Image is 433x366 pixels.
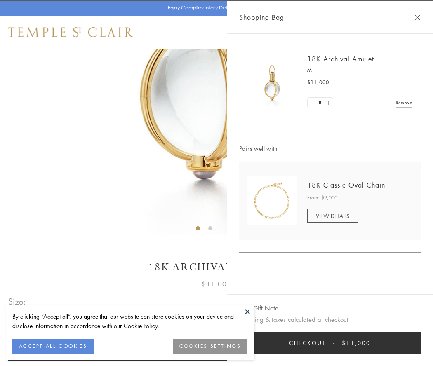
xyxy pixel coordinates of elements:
[247,176,297,225] img: N88865-OV18
[202,279,231,289] span: $11,000
[239,303,278,313] button: Add Gift Note
[12,339,94,354] button: ACCEPT ALL COOKIES
[342,338,371,347] span: $11,000
[173,339,247,354] button: COOKIES SETTINGS
[8,295,26,308] span: Size:
[316,212,349,220] span: VIEW DETAILS
[307,78,329,87] span: $11,000
[239,144,421,153] span: Pairs well with
[168,4,261,12] p: Enjoy Complimentary Delivery & Returns
[307,194,337,202] span: From: $9,000
[8,27,133,37] img: Temple St. Clair
[12,312,247,331] div: By clicking “Accept all”, you agree that our website can store cookies on your device and disclos...
[307,54,374,63] a: 18K Archival Amulet
[8,260,425,274] h1: 18K Archival Amulet
[307,209,358,223] a: VIEW DETAILS
[324,98,332,108] a: Set quantity to 2
[308,98,316,108] a: Set quantity to 0
[239,12,284,23] span: Shopping Bag
[307,66,412,74] p: M
[289,338,326,347] span: Checkout
[307,181,385,190] a: 18K Classic Oval Chain
[239,314,421,325] p: Shipping & taxes calculated at checkout
[414,14,421,21] button: Close Shopping Bag
[239,332,421,354] button: Checkout $11,000
[247,58,297,107] img: 18K Archival Amulet
[396,98,412,107] a: Remove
